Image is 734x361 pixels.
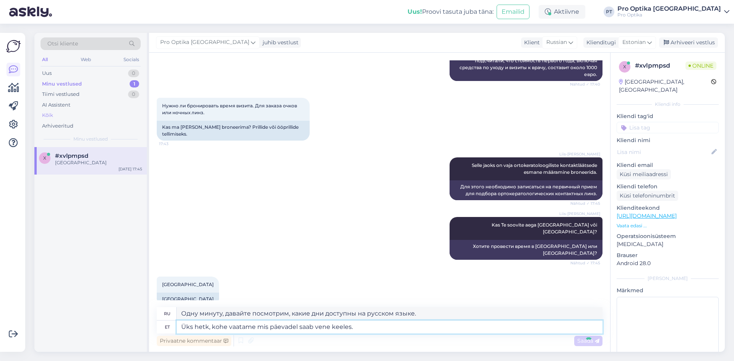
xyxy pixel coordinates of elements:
span: [GEOGRAPHIC_DATA] [162,282,214,287]
div: Для этого необходимо записаться на первичный прием для подбора ортокератологических контактных линз. [450,180,602,200]
div: [GEOGRAPHIC_DATA] [157,293,219,306]
div: All [41,55,49,65]
div: [PERSON_NAME] [617,275,719,282]
span: Estonian [622,38,646,47]
div: 0 [128,91,139,98]
p: Klienditeekond [617,204,719,212]
span: Minu vestlused [73,136,108,142]
div: Klienditugi [583,39,616,47]
div: Kliendi info [617,101,719,108]
input: Lisa nimi [617,148,710,156]
div: Web [79,55,93,65]
p: Kliendi nimi [617,136,719,144]
span: #xvlpmpsd [55,152,88,159]
div: Tiimi vestlused [42,91,80,98]
button: Emailid [497,5,529,19]
div: Arhiveeritud [42,122,73,130]
div: Kas ma [PERSON_NAME] broneerima? Prillide või ööprillide tellimiseks. [157,121,310,141]
a: [URL][DOMAIN_NAME] [617,212,677,219]
div: Хотите провести время в [GEOGRAPHIC_DATA] или [GEOGRAPHIC_DATA]? [450,240,602,260]
p: Operatsioonisüsteem [617,232,719,240]
span: Russian [546,38,567,47]
div: [GEOGRAPHIC_DATA] [55,159,142,166]
div: Kõik [42,112,53,119]
div: [GEOGRAPHIC_DATA], [GEOGRAPHIC_DATA] [619,78,711,94]
p: Kliendi telefon [617,183,719,191]
span: Pro Optika [GEOGRAPHIC_DATA] [160,38,249,47]
span: Nähtud ✓ 17:40 [570,81,600,87]
div: Uus [42,70,52,77]
div: AI Assistent [42,101,70,109]
div: 1 [130,80,139,88]
p: [MEDICAL_DATA] [617,240,719,248]
div: Ортокератологические линзы рассчитаны на год, и мы подсчитали, что стоимость первого года, включа... [450,47,602,81]
div: Küsi telefoninumbrit [617,191,678,201]
div: Pro Optika [617,12,721,18]
div: Proovi tasuta juba täna: [408,7,494,16]
span: Kas Te soovite aega [GEOGRAPHIC_DATA] või [GEOGRAPHIC_DATA]? [492,222,598,235]
b: Uus! [408,8,422,15]
span: Selle jaoks on vaja ortokeratoloogiliste kontaktläätsede esmane määramine broneerida. [472,162,598,175]
div: Arhiveeri vestlus [659,37,718,48]
span: Liis-[PERSON_NAME] [559,211,600,217]
input: Lisa tag [617,122,719,133]
span: Liis-[PERSON_NAME] [559,151,600,157]
div: # xvlpmpsd [635,61,685,70]
span: Online [685,62,716,70]
div: Küsi meiliaadressi [617,169,671,180]
div: PT [604,6,614,17]
span: Nähtud ✓ 17:45 [570,260,600,266]
p: Kliendi email [617,161,719,169]
div: Minu vestlused [42,80,82,88]
span: 17:43 [159,141,188,147]
a: Pro Optika [GEOGRAPHIC_DATA]Pro Optika [617,6,729,18]
p: Kliendi tag'id [617,112,719,120]
span: x [623,64,626,70]
div: [DATE] 17:45 [119,166,142,172]
div: juhib vestlust [260,39,299,47]
img: Askly Logo [6,39,21,53]
span: x [43,155,46,161]
span: Нужно ли бронировать время визита. Для заказа очков или ночных линз. [162,103,298,115]
span: Otsi kliente [47,40,78,48]
div: Socials [122,55,141,65]
div: Pro Optika [GEOGRAPHIC_DATA] [617,6,721,12]
div: Klient [521,39,540,47]
p: Brauser [617,251,719,259]
p: Märkmed [617,287,719,295]
p: Android 28.0 [617,259,719,267]
span: Nähtud ✓ 17:45 [570,201,600,206]
div: Aktiivne [539,5,585,19]
p: Vaata edasi ... [617,222,719,229]
div: 0 [128,70,139,77]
